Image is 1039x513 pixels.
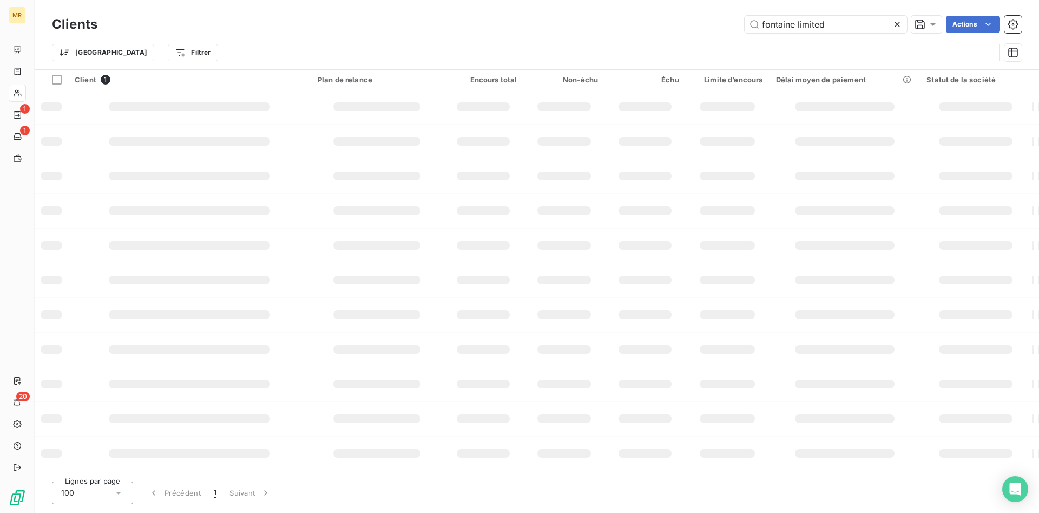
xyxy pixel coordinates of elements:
div: Plan de relance [318,75,436,84]
button: Suivant [223,482,278,504]
span: 100 [61,488,74,498]
div: Échu [611,75,679,84]
button: [GEOGRAPHIC_DATA] [52,44,154,61]
button: 1 [207,482,223,504]
button: Précédent [142,482,207,504]
div: MR [9,7,26,24]
div: Non-échu [530,75,599,84]
div: Statut de la société [926,75,1025,84]
span: 1 [20,104,30,114]
span: 1 [20,126,30,135]
div: Encours total [449,75,517,84]
img: Logo LeanPay [9,489,26,506]
div: Délai moyen de paiement [776,75,914,84]
div: Open Intercom Messenger [1002,476,1028,502]
input: Rechercher [745,16,907,33]
span: 1 [214,488,216,498]
button: Actions [946,16,1000,33]
h3: Clients [52,15,97,34]
span: Client [75,75,96,84]
span: 1 [101,75,110,85]
span: 20 [16,392,30,401]
button: Filtrer [168,44,218,61]
div: Limite d’encours [692,75,763,84]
